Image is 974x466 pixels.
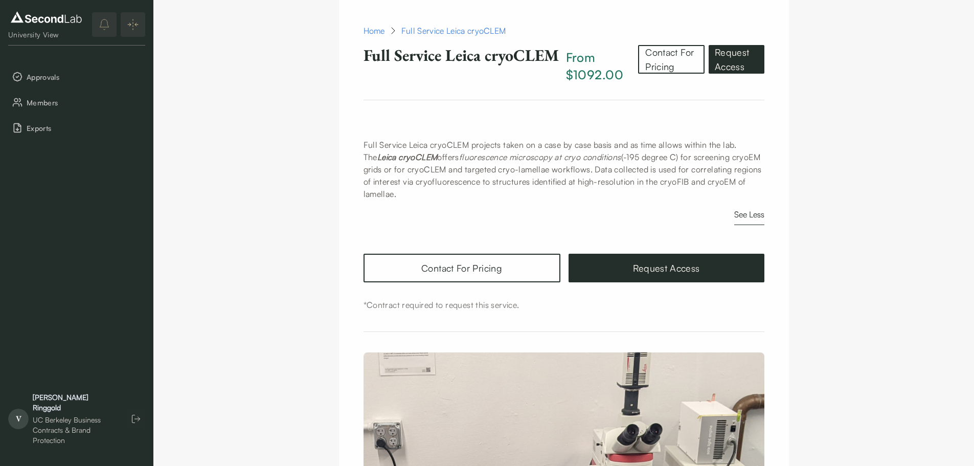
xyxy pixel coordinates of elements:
img: logo [8,9,84,26]
button: notifications [92,12,117,37]
div: UC Berkeley Business Contracts & Brand Protection [33,415,117,446]
em: fluorescence microscopy at cryo conditions [459,152,621,162]
span: Members [27,97,141,108]
div: *Contract required to request this service. [364,299,764,311]
div: [PERSON_NAME] Ringgold [33,392,117,413]
button: See Less [734,208,764,225]
em: Leica cryoCLEM [377,152,438,162]
button: Approvals [8,66,145,87]
div: University View [8,30,84,40]
button: Exports [8,117,145,139]
a: Contact For Pricing [364,254,560,282]
button: Members [8,92,145,113]
span: V [8,409,29,429]
button: Log out [127,410,145,428]
a: Request Access [569,254,764,282]
span: Approvals [27,72,141,82]
p: Full Service Leica cryoCLEM projects taken on a case by case basis and as time allows within the ... [364,139,764,151]
span: Exports [27,123,141,134]
p: The offers (-195 degree C) for screening cryoEM grids or for cryoCLEM and targeted cryo-lamellae ... [364,151,764,200]
button: Expand/Collapse sidebar [121,12,145,37]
